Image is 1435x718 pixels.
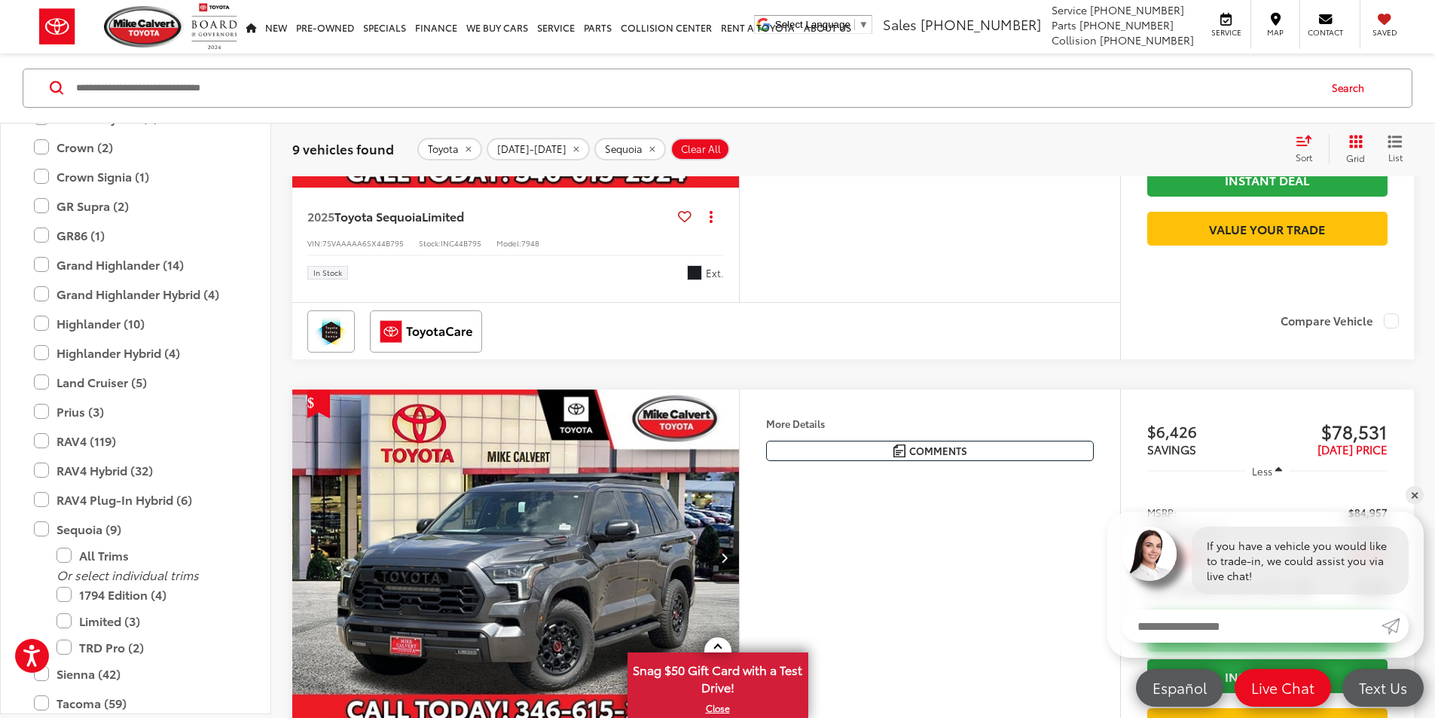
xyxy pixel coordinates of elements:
[1052,32,1097,47] span: Collision
[1052,17,1076,32] span: Parts
[75,70,1317,106] input: Search by Make, Model, or Keyword
[307,237,322,249] span: VIN:
[34,428,237,454] label: RAV4 (119)
[441,237,481,249] span: INC44B795
[1122,527,1177,581] img: Agent profile photo
[1388,151,1403,163] span: List
[1145,678,1214,697] span: Español
[1244,678,1322,697] span: Live Chat
[34,281,237,307] label: Grand Highlander Hybrid (4)
[893,445,905,457] img: Comments
[497,143,566,155] span: [DATE]-[DATE]
[334,207,422,225] span: Toyota Sequoia
[104,6,184,47] img: Mike Calvert Toyota
[1317,69,1386,107] button: Search
[373,313,479,350] img: ToyotaCare Mike Calvert Toyota Houston TX
[1235,669,1331,707] a: Live Chat
[859,19,869,30] span: ▼
[1351,678,1415,697] span: Text Us
[1147,163,1388,197] a: Instant Deal
[766,418,1094,429] h4: More Details
[307,208,672,225] a: 2025Toyota SequoiaLimited
[56,634,237,661] label: TRD Pro (2)
[292,139,394,157] span: 9 vehicles found
[34,163,237,190] label: Crown Signia (1)
[310,313,352,350] img: Toyota Safety Sense Mike Calvert Toyota Houston TX
[1329,134,1376,164] button: Grid View
[1245,457,1290,484] button: Less
[687,265,702,280] span: Midnight Black Metallic
[521,237,539,249] span: 7948
[629,654,807,700] span: Snag $50 Gift Card with a Test Drive!
[1259,27,1292,38] span: Map
[706,266,724,280] span: Ext.
[1147,420,1268,442] span: $6,426
[709,531,739,584] button: Next image
[909,444,967,458] span: Comments
[56,608,237,634] label: Limited (3)
[1147,505,1177,520] span: MSRP:
[487,138,590,160] button: remove 2025-2026
[428,143,459,155] span: Toyota
[1147,212,1388,246] a: Value Your Trade
[1308,27,1343,38] span: Contact
[1288,134,1329,164] button: Select sort value
[1342,669,1424,707] a: Text Us
[34,457,237,484] label: RAV4 Hybrid (32)
[422,207,464,225] span: Limited
[34,310,237,337] label: Highlander (10)
[322,237,404,249] span: 7SVAAAAA6SX44B795
[34,252,237,278] label: Grand Highlander (14)
[1382,610,1409,643] a: Submit
[1252,464,1272,478] span: Less
[56,582,237,608] label: 1794 Edition (4)
[1368,27,1401,38] span: Saved
[1147,441,1196,457] span: SAVINGS
[883,14,917,34] span: Sales
[34,193,237,219] label: GR Supra (2)
[1317,441,1388,457] span: [DATE] PRICE
[1348,505,1388,520] span: $84,957
[34,661,237,687] label: Sienna (42)
[698,203,724,229] button: Actions
[56,566,199,583] i: Or select individual trims
[1376,134,1414,164] button: List View
[56,542,237,569] label: All Trims
[1281,313,1399,328] label: Compare Vehicle
[605,143,643,155] span: Sequoia
[921,14,1041,34] span: [PHONE_NUMBER]
[34,369,237,396] label: Land Cruiser (5)
[681,143,721,155] span: Clear All
[34,516,237,542] label: Sequoia (9)
[1090,2,1184,17] span: [PHONE_NUMBER]
[34,690,237,716] label: Tacoma (59)
[34,340,237,366] label: Highlander Hybrid (4)
[1209,27,1243,38] span: Service
[1267,420,1388,442] span: $78,531
[419,237,441,249] span: Stock:
[670,138,730,160] button: Clear All
[594,138,666,160] button: remove Sequoia
[1100,32,1194,47] span: [PHONE_NUMBER]
[307,390,330,418] span: Get Price Drop Alert
[34,399,237,425] label: Prius (3)
[1296,151,1312,163] span: Sort
[1136,669,1223,707] a: Español
[34,487,237,513] label: RAV4 Plug-In Hybrid (6)
[766,441,1094,461] button: Comments
[307,207,334,225] span: 2025
[1122,610,1382,643] input: Enter your message
[1052,2,1087,17] span: Service
[1346,151,1365,164] span: Grid
[1192,527,1409,594] div: If you have a vehicle you would like to trade-in, we could assist you via live chat!
[1147,659,1388,693] a: Instant Deal
[34,222,237,249] label: GR86 (1)
[710,210,713,222] span: dropdown dots
[496,237,521,249] span: Model:
[34,134,237,160] label: Crown (2)
[1079,17,1174,32] span: [PHONE_NUMBER]
[313,269,342,277] span: In Stock
[417,138,482,160] button: remove Toyota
